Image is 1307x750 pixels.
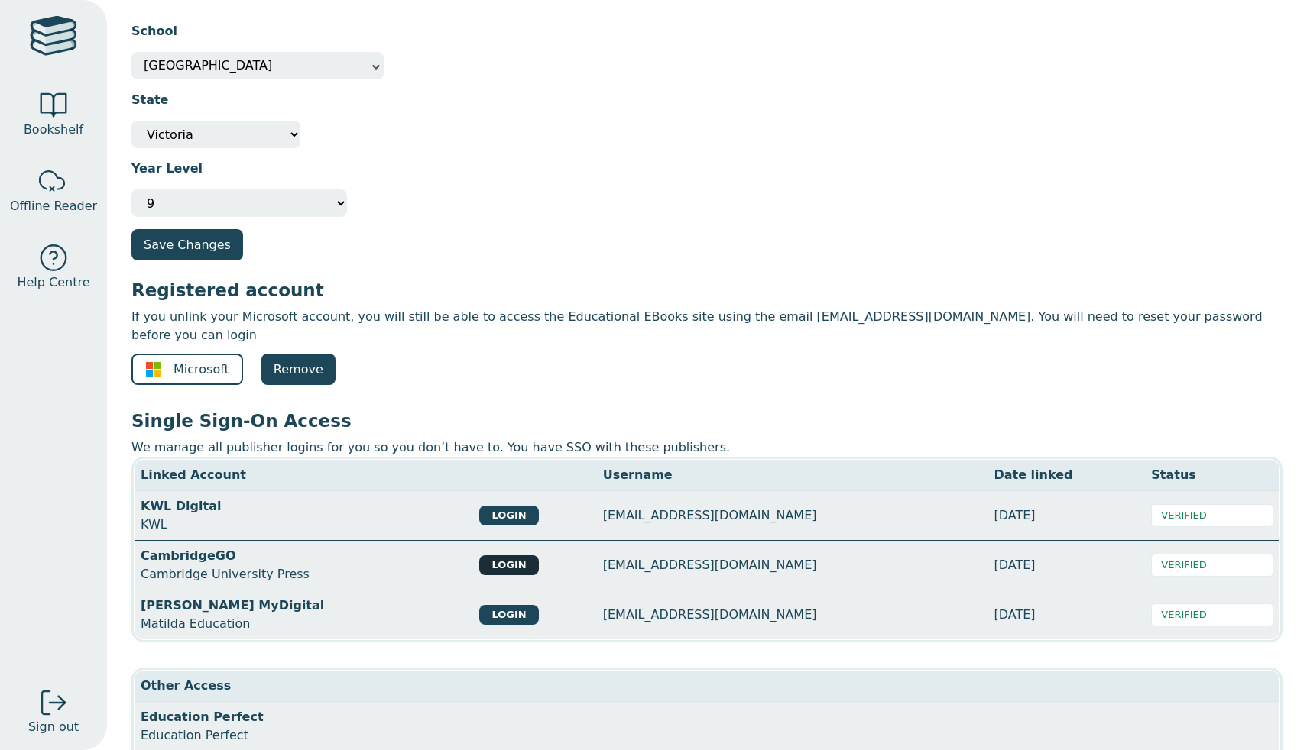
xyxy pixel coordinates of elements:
th: These providers either don’t support SSO or the email on the accounts has been changed since it w... [135,671,1185,702]
span: Sign out [28,718,79,736]
td: [DATE] [988,541,1145,590]
label: School [131,22,177,40]
p: If you unlink your Microsoft account, you will still be able to access the Educational EBooks sit... [131,308,1283,344]
strong: CambridgeGO [141,548,236,563]
strong: KWL Digital [141,499,221,513]
div: VERIFIED [1151,504,1273,527]
div: Matilda Education [141,596,467,633]
div: VERIFIED [1151,603,1273,626]
div: Cambridge University Press [141,547,467,584]
h3: Registered account [131,279,1283,302]
a: Remove [261,354,336,385]
div: KWL [141,497,467,534]
button: LOGIN [479,605,538,625]
img: ms-symbollockup_mssymbol_19.svg [145,361,161,377]
td: [DATE] [988,590,1145,640]
td: [DATE] [988,491,1145,541]
span: Offline Reader [10,197,97,215]
th: Date linked [988,460,1145,491]
h3: Single Sign-On Access [131,409,1283,432]
td: [EMAIL_ADDRESS][DOMAIN_NAME] [597,590,988,640]
span: Mater Christi College [144,52,371,79]
button: Save Changes [131,229,243,260]
strong: Education Perfect [141,710,264,724]
p: We manage all publisher logins for you so you don’t have to. You have SSO with these publishers. [131,438,1283,457]
button: LOGIN [479,506,538,525]
td: [EMAIL_ADDRESS][DOMAIN_NAME] [597,541,988,590]
strong: [PERSON_NAME] MyDigital [141,598,324,613]
span: Help Centre [17,273,89,292]
button: LOGIN [479,555,538,575]
div: VERIFIED [1151,554,1273,577]
th: Status [1145,460,1279,491]
label: Year Level [131,160,203,178]
span: Bookshelf [24,121,83,139]
th: Username [597,460,988,491]
th: Linked Account [135,460,473,491]
span: Microsoft [174,360,229,379]
div: Education Perfect [141,708,1179,745]
td: [EMAIL_ADDRESS][DOMAIN_NAME] [597,491,988,541]
label: State [131,91,168,109]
